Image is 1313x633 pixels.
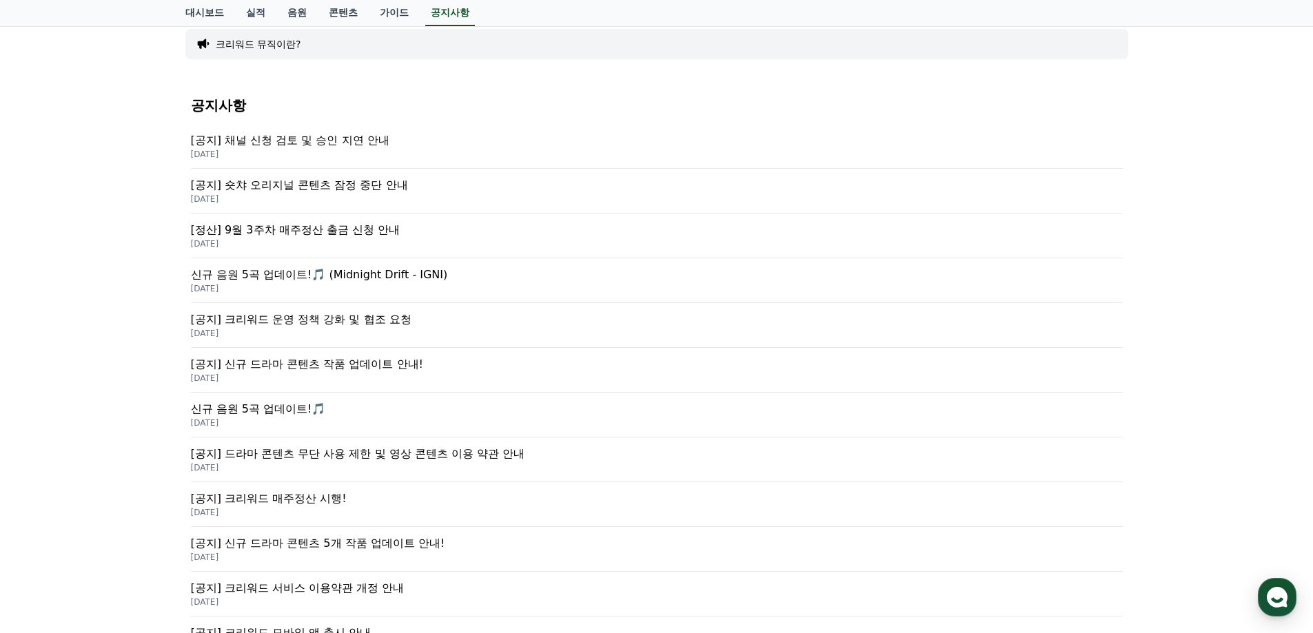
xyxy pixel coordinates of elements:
p: [정산] 9월 3주차 매주정산 출금 신청 안내 [191,222,1123,238]
p: [DATE] [191,238,1123,249]
p: 신규 음원 5곡 업데이트!🎵 [191,401,1123,417]
p: [DATE] [191,596,1123,608]
p: [공지] 숏챠 오리지널 콘텐츠 잠정 중단 안내 [191,177,1123,194]
p: [DATE] [191,507,1123,518]
p: [DATE] [191,373,1123,384]
a: [공지] 크리워드 서비스 이용약관 개정 안내 [DATE] [191,572,1123,616]
p: [공지] 신규 드라마 콘텐츠 작품 업데이트 안내! [191,356,1123,373]
a: [공지] 신규 드라마 콘텐츠 5개 작품 업데이트 안내! [DATE] [191,527,1123,572]
p: [DATE] [191,552,1123,563]
a: 설정 [178,437,265,471]
p: [DATE] [191,462,1123,473]
p: [공지] 크리워드 매주정산 시행! [191,490,1123,507]
p: [DATE] [191,328,1123,339]
a: [정산] 9월 3주차 매주정산 출금 신청 안내 [DATE] [191,214,1123,258]
p: [공지] 크리워드 운영 정책 강화 및 협조 요청 [191,311,1123,328]
span: 대화 [126,458,143,469]
span: 설정 [213,457,230,468]
span: 홈 [43,457,52,468]
a: [공지] 숏챠 오리지널 콘텐츠 잠정 중단 안내 [DATE] [191,169,1123,214]
p: [공지] 크리워드 서비스 이용약관 개정 안내 [191,580,1123,596]
a: 홈 [4,437,91,471]
p: [DATE] [191,149,1123,160]
a: 신규 음원 5곡 업데이트!🎵 [DATE] [191,393,1123,437]
h4: 공지사항 [191,98,1123,113]
p: [DATE] [191,194,1123,205]
a: 신규 음원 5곡 업데이트!🎵 (Midnight Drift - IGNI) [DATE] [191,258,1123,303]
a: [공지] 크리워드 운영 정책 강화 및 협조 요청 [DATE] [191,303,1123,348]
a: [공지] 드라마 콘텐츠 무단 사용 제한 및 영상 콘텐츠 이용 약관 안내 [DATE] [191,437,1123,482]
p: [DATE] [191,417,1123,428]
button: 크리워드 뮤직이란? [216,37,301,51]
p: [공지] 채널 신청 검토 및 승인 지연 안내 [191,132,1123,149]
p: [공지] 드라마 콘텐츠 무단 사용 제한 및 영상 콘텐츠 이용 약관 안내 [191,446,1123,462]
p: 신규 음원 5곡 업데이트!🎵 (Midnight Drift - IGNI) [191,267,1123,283]
a: [공지] 신규 드라마 콘텐츠 작품 업데이트 안내! [DATE] [191,348,1123,393]
a: [공지] 크리워드 매주정산 시행! [DATE] [191,482,1123,527]
a: [공지] 채널 신청 검토 및 승인 지연 안내 [DATE] [191,124,1123,169]
a: 대화 [91,437,178,471]
p: [공지] 신규 드라마 콘텐츠 5개 작품 업데이트 안내! [191,535,1123,552]
p: [DATE] [191,283,1123,294]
